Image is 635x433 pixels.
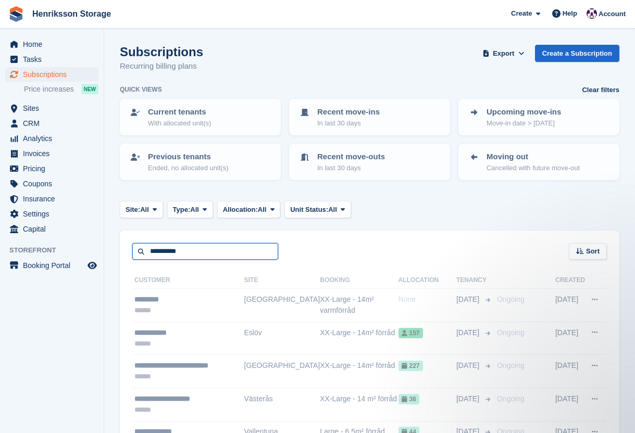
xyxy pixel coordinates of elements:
[487,151,580,163] p: Moving out
[8,6,24,22] img: stora-icon-8386f47178a22dfd0bd8f6a31ec36ba5ce8667c1dd55bd0f319d3a0aa187defe.svg
[5,207,98,221] a: menu
[511,8,532,19] span: Create
[120,85,162,94] h6: Quick views
[5,52,98,67] a: menu
[317,163,385,173] p: In last 30 days
[23,101,85,116] span: Sites
[23,176,85,191] span: Coupons
[23,37,85,52] span: Home
[23,207,85,221] span: Settings
[23,222,85,236] span: Capital
[599,9,626,19] span: Account
[5,222,98,236] a: menu
[23,116,85,131] span: CRM
[5,176,98,191] a: menu
[487,163,580,173] p: Cancelled with future move-out
[23,131,85,146] span: Analytics
[5,67,98,82] a: menu
[23,161,85,176] span: Pricing
[121,145,280,179] a: Previous tenants Ended, no allocated unit(s)
[81,84,98,94] div: NEW
[5,37,98,52] a: menu
[23,67,85,82] span: Subscriptions
[290,145,449,179] a: Recent move-outs In last 30 days
[5,192,98,206] a: menu
[23,52,85,67] span: Tasks
[493,48,514,59] span: Export
[535,45,619,62] a: Create a Subscription
[459,145,618,179] a: Moving out Cancelled with future move-out
[487,118,561,129] p: Move-in date > [DATE]
[23,192,85,206] span: Insurance
[23,146,85,161] span: Invoices
[9,245,104,256] span: Storefront
[120,45,203,59] h1: Subscriptions
[587,8,597,19] img: Joel Isaksson
[24,84,74,94] span: Price increases
[28,5,115,22] a: Henriksson Storage
[5,258,98,273] a: menu
[317,151,385,163] p: Recent move-outs
[481,45,527,62] button: Export
[563,8,577,19] span: Help
[5,146,98,161] a: menu
[582,85,619,95] a: Clear filters
[5,161,98,176] a: menu
[290,100,449,134] a: Recent move-ins In last 30 days
[317,106,380,118] p: Recent move-ins
[148,106,211,118] p: Current tenants
[459,100,618,134] a: Upcoming move-ins Move-in date > [DATE]
[120,60,203,72] p: Recurring billing plans
[24,83,98,95] a: Price increases NEW
[23,258,85,273] span: Booking Portal
[487,106,561,118] p: Upcoming move-ins
[86,259,98,272] a: Preview store
[121,100,280,134] a: Current tenants With allocated unit(s)
[5,116,98,131] a: menu
[317,118,380,129] p: In last 30 days
[148,118,211,129] p: With allocated unit(s)
[148,163,229,173] p: Ended, no allocated unit(s)
[5,101,98,116] a: menu
[148,151,229,163] p: Previous tenants
[5,131,98,146] a: menu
